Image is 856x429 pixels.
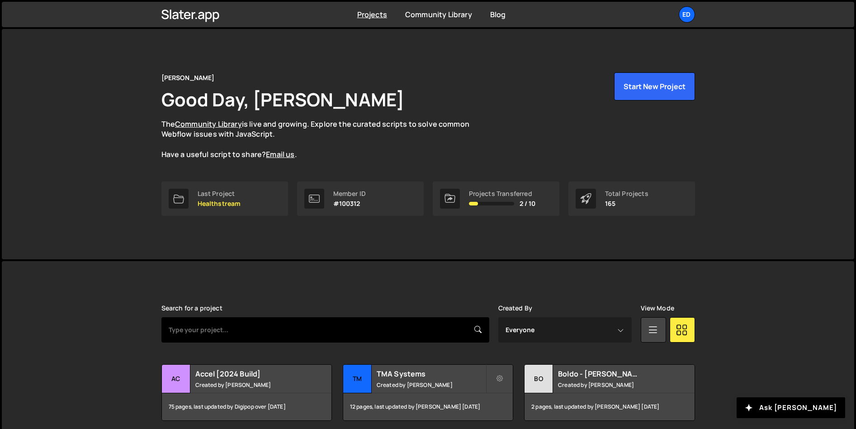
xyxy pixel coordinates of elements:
[161,305,222,312] label: Search for a project
[614,72,695,100] button: Start New Project
[161,87,405,112] h1: Good Day, [PERSON_NAME]
[558,381,667,389] small: Created by [PERSON_NAME]
[405,10,472,19] a: Community Library
[343,393,513,420] div: 12 pages, last updated by [PERSON_NAME] [DATE]
[195,381,304,389] small: Created by [PERSON_NAME]
[162,365,190,393] div: Ac
[195,369,304,379] h2: Accel [2024 Build]
[558,369,667,379] h2: Boldo - [PERSON_NAME] Example
[162,393,331,420] div: 75 pages, last updated by Digipop over [DATE]
[333,200,366,207] p: #100312
[161,119,487,160] p: The is live and growing. Explore the curated scripts to solve common Webflow issues with JavaScri...
[198,200,241,207] p: Healthstream
[357,10,387,19] a: Projects
[377,369,486,379] h2: TMA Systems
[490,10,506,19] a: Blog
[605,200,648,207] p: 165
[524,364,695,421] a: Bo Boldo - [PERSON_NAME] Example Created by [PERSON_NAME] 2 pages, last updated by [PERSON_NAME] ...
[333,190,366,197] div: Member ID
[161,72,215,83] div: [PERSON_NAME]
[525,393,694,420] div: 2 pages, last updated by [PERSON_NAME] [DATE]
[161,364,332,421] a: Ac Accel [2024 Build] Created by [PERSON_NAME] 75 pages, last updated by Digipop over [DATE]
[525,365,553,393] div: Bo
[198,190,241,197] div: Last Project
[679,6,695,23] a: Ed
[175,119,242,129] a: Community Library
[605,190,648,197] div: Total Projects
[377,381,486,389] small: Created by [PERSON_NAME]
[343,365,372,393] div: TM
[161,181,288,216] a: Last Project Healthstream
[520,200,536,207] span: 2 / 10
[737,397,845,418] button: Ask [PERSON_NAME]
[266,149,294,159] a: Email us
[498,305,533,312] label: Created By
[343,364,513,421] a: TM TMA Systems Created by [PERSON_NAME] 12 pages, last updated by [PERSON_NAME] [DATE]
[161,317,489,343] input: Type your project...
[469,190,536,197] div: Projects Transferred
[641,305,674,312] label: View Mode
